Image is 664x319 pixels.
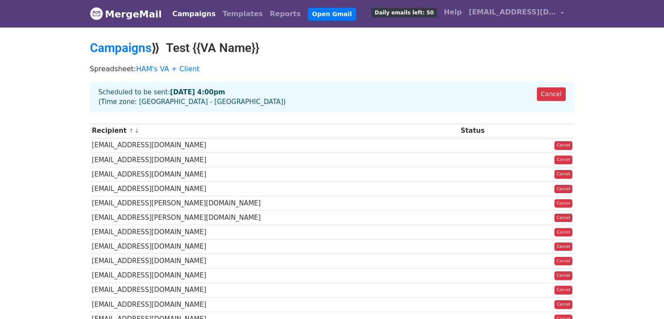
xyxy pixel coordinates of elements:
td: [EMAIL_ADDRESS][PERSON_NAME][DOMAIN_NAME] [90,196,459,211]
a: Reports [266,5,304,23]
td: [EMAIL_ADDRESS][DOMAIN_NAME] [90,283,459,297]
a: Campaigns [169,5,219,23]
a: Cancel [554,228,572,237]
a: Cancel [554,185,572,194]
strong: [DATE] 4:00pm [170,88,225,96]
th: Recipient [90,124,459,138]
a: Campaigns [90,41,151,55]
td: [EMAIL_ADDRESS][DOMAIN_NAME] [90,239,459,254]
a: Cancel [554,300,572,309]
p: Spreadsheet: [90,64,575,73]
a: Help [440,3,465,21]
a: ↓ [134,128,139,134]
a: ↑ [129,128,134,134]
a: MergeMail [90,5,162,23]
a: [EMAIL_ADDRESS][DOMAIN_NAME] [465,3,568,24]
h2: ⟫ Test {{VA Name}} [90,41,575,55]
a: Cancel [554,170,572,179]
img: MergeMail logo [90,7,103,20]
a: Cancel [554,271,572,280]
td: [EMAIL_ADDRESS][DOMAIN_NAME] [90,254,459,268]
td: [EMAIL_ADDRESS][DOMAIN_NAME] [90,138,459,153]
a: Cancel [554,156,572,164]
td: [EMAIL_ADDRESS][PERSON_NAME][DOMAIN_NAME] [90,211,459,225]
a: Daily emails left: 50 [368,3,440,21]
a: Cancel [554,243,572,251]
td: [EMAIL_ADDRESS][DOMAIN_NAME] [90,181,459,196]
a: Cancel [554,141,572,150]
div: Scheduled to be sent: (Time zone: [GEOGRAPHIC_DATA] - [GEOGRAPHIC_DATA]) [90,82,575,112]
a: Open Gmail [308,8,356,21]
td: [EMAIL_ADDRESS][DOMAIN_NAME] [90,225,459,239]
span: Daily emails left: 50 [372,8,437,17]
span: [EMAIL_ADDRESS][DOMAIN_NAME] [469,7,556,17]
a: Cancel [537,87,565,101]
a: Cancel [554,214,572,222]
td: [EMAIL_ADDRESS][DOMAIN_NAME] [90,268,459,283]
a: Cancel [554,257,572,266]
td: [EMAIL_ADDRESS][DOMAIN_NAME] [90,297,459,312]
a: HAM's VA + Client [136,65,200,73]
td: [EMAIL_ADDRESS][DOMAIN_NAME] [90,167,459,181]
a: Cancel [554,199,572,208]
th: Status [458,124,518,138]
a: Cancel [554,286,572,295]
a: Templates [219,5,266,23]
td: [EMAIL_ADDRESS][DOMAIN_NAME] [90,153,459,167]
